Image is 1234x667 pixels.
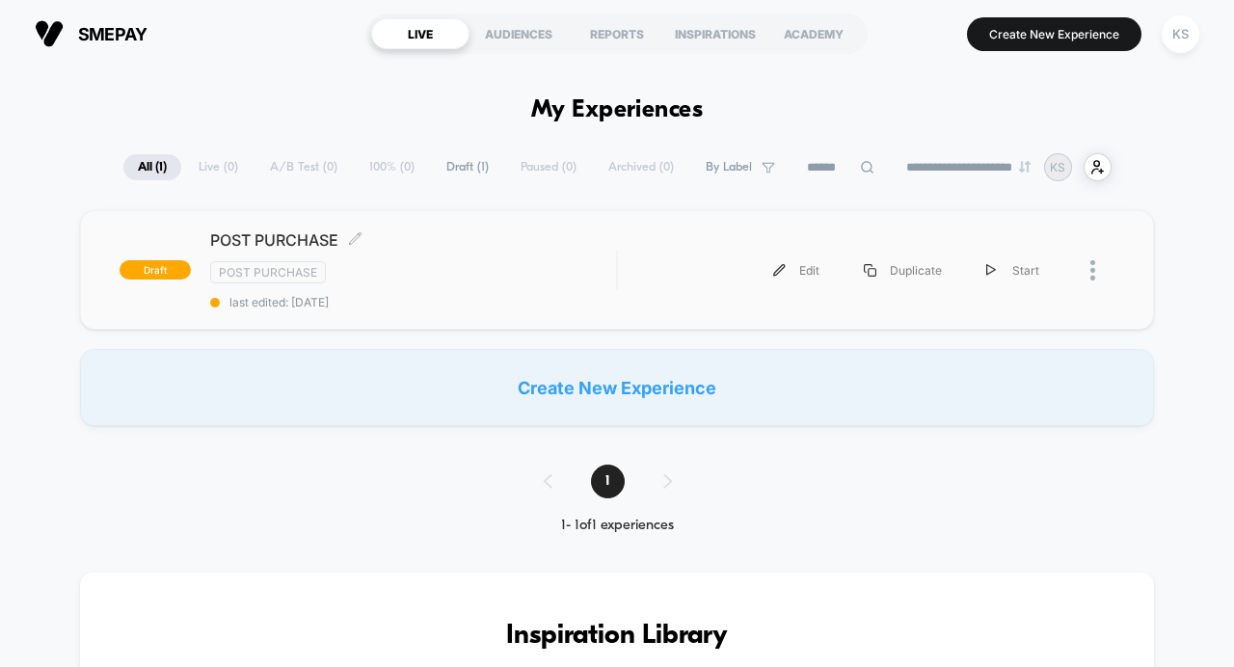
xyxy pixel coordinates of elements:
[35,19,64,48] img: Visually logo
[1019,161,1031,173] img: end
[432,154,503,180] span: Draft ( 1 )
[986,264,996,277] img: menu
[80,349,1154,426] div: Create New Experience
[123,154,181,180] span: All ( 1 )
[591,465,625,498] span: 1
[469,18,568,49] div: AUDIENCES
[210,230,616,250] span: POST PURCHASE
[773,264,786,277] img: menu
[531,96,704,124] h1: My Experiences
[29,18,152,49] button: smepay
[967,17,1141,51] button: Create New Experience
[568,18,666,49] div: REPORTS
[964,249,1061,292] div: Start
[138,621,1096,652] h3: Inspiration Library
[666,18,765,49] div: INSPIRATIONS
[210,295,616,309] span: last edited: [DATE]
[765,18,863,49] div: ACADEMY
[1050,160,1065,174] p: KS
[751,249,842,292] div: Edit
[371,18,469,49] div: LIVE
[1162,15,1199,53] div: KS
[1090,260,1095,280] img: close
[1156,14,1205,54] button: KS
[524,518,711,534] div: 1 - 1 of 1 experiences
[78,24,147,44] span: smepay
[842,249,964,292] div: Duplicate
[210,261,326,283] span: Post Purchase
[706,160,752,174] span: By Label
[120,260,191,280] span: draft
[864,264,876,277] img: menu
